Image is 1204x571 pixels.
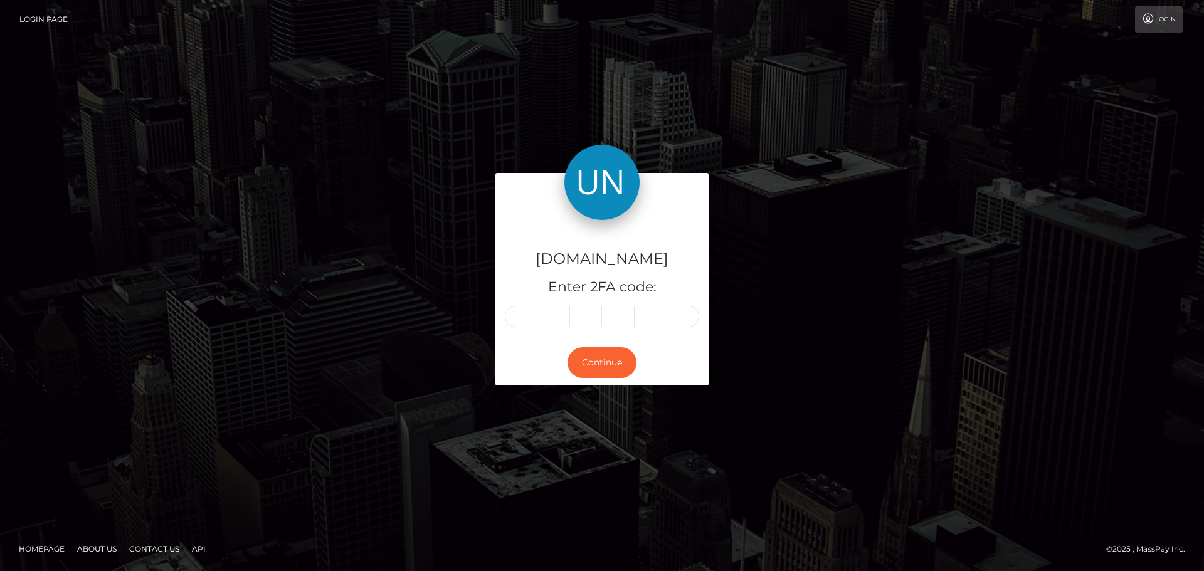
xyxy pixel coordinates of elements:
[505,278,699,297] h5: Enter 2FA code:
[505,248,699,270] h4: [DOMAIN_NAME]
[1135,6,1183,33] a: Login
[19,6,68,33] a: Login Page
[1106,542,1195,556] div: © 2025 , MassPay Inc.
[564,145,640,220] img: Unlockt.me
[14,539,70,558] a: Homepage
[124,539,184,558] a: Contact Us
[72,539,122,558] a: About Us
[568,347,636,378] button: Continue
[187,539,211,558] a: API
